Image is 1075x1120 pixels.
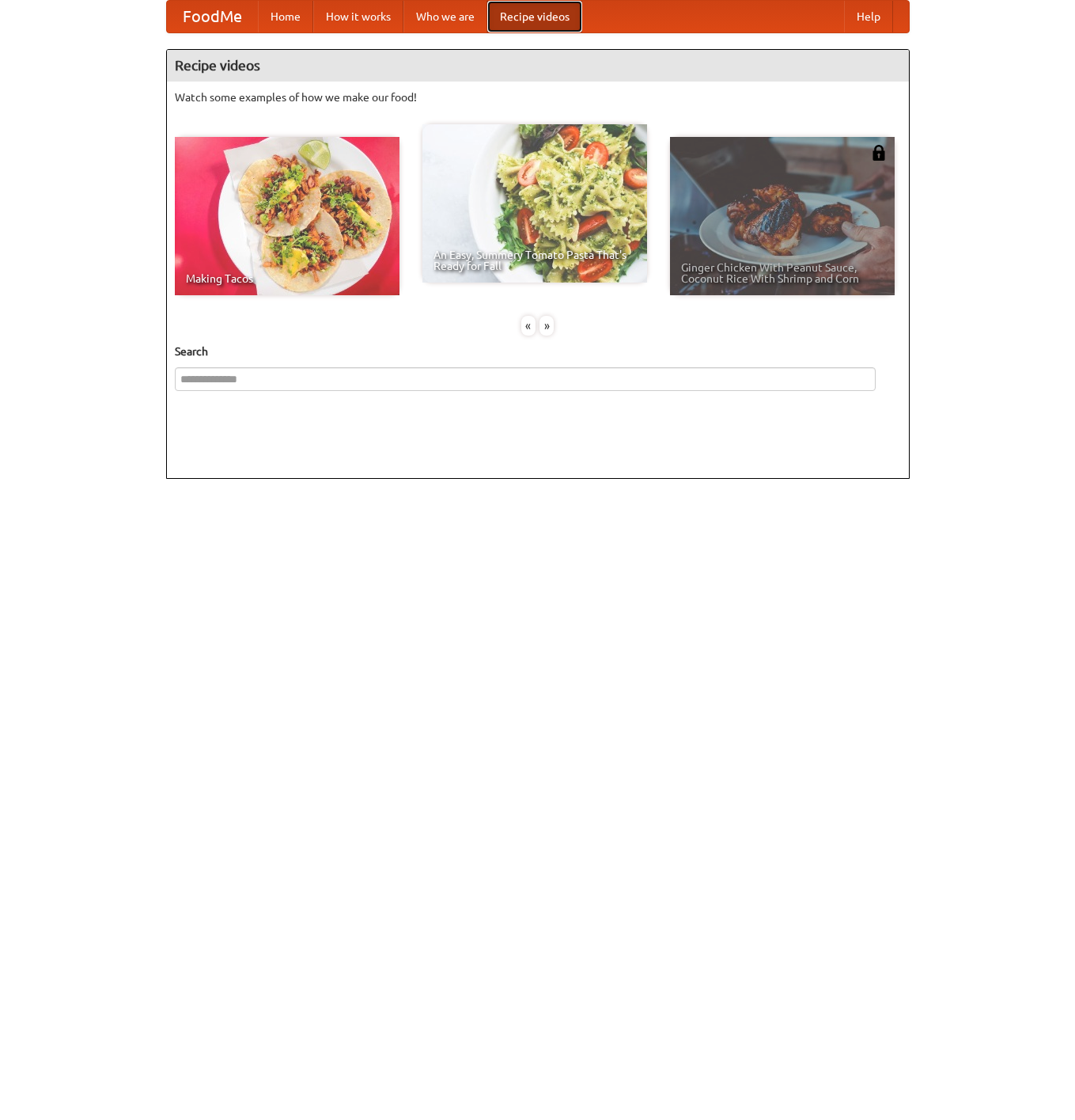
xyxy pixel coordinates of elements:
h5: Search [175,344,901,359]
a: Who we are [403,1,487,32]
img: 483408.png [871,145,887,161]
div: « [521,316,536,336]
a: How it works [313,1,403,32]
h4: Recipe videos [167,50,909,82]
a: An Easy, Summery Tomato Pasta That's Ready for Fall [422,124,647,283]
a: Making Tacos [175,137,399,295]
p: Watch some examples of how we make our food! [175,89,901,105]
div: » [539,316,554,336]
a: Home [258,1,313,32]
a: Help [844,1,893,32]
span: Making Tacos [186,273,388,284]
a: Recipe videos [487,1,582,32]
a: FoodMe [167,1,258,32]
span: An Easy, Summery Tomato Pasta That's Ready for Fall [433,249,636,271]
